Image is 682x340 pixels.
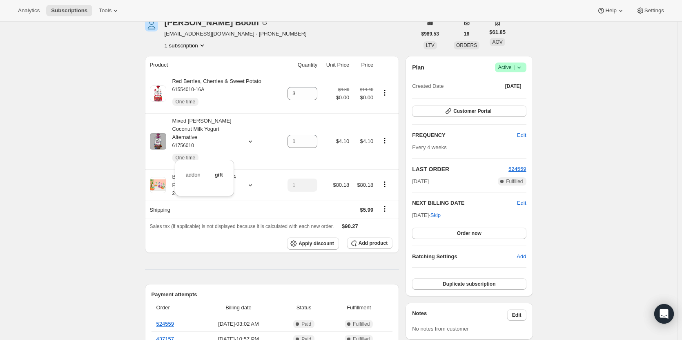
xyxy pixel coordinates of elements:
span: Every 4 weeks [412,144,447,150]
button: 524559 [508,165,526,173]
img: product img [150,133,166,150]
span: Sales tax (if applicable) is not displayed because it is calculated with each new order. [150,224,334,229]
span: Tools [99,7,111,14]
span: Sam Booth [145,18,158,31]
button: Help [592,5,629,16]
button: Edit [512,129,531,142]
span: Help [605,7,616,14]
button: Shipping actions [378,204,391,213]
span: Active [498,63,523,72]
a: 524559 [156,321,174,327]
span: $0.00 [336,94,350,102]
img: product img [150,85,166,102]
h2: FREQUENCY [412,131,517,139]
span: LTV [426,42,435,48]
button: Order now [412,228,526,239]
span: Status [283,304,325,312]
th: Unit Price [320,56,352,74]
th: Quantity [280,56,320,74]
span: Edit [517,131,526,139]
span: Analytics [18,7,40,14]
span: Settings [644,7,664,14]
small: $14.40 [360,87,373,92]
span: $4.10 [336,138,350,144]
span: Billing date [199,304,278,312]
div: Open Intercom Messenger [654,304,674,324]
button: Product actions [378,136,391,145]
span: $90.27 [342,223,358,229]
button: Product actions [165,41,206,49]
button: 16 [459,28,474,40]
h3: Notes [412,309,507,321]
small: 61554010-16A [172,87,205,92]
span: $989.53 [421,31,439,37]
button: Customer Portal [412,105,526,117]
span: Apply discount [299,240,334,247]
span: Order now [457,230,481,237]
span: gift [215,172,223,178]
span: Created Date [412,82,444,90]
span: $80.18 [333,182,349,188]
span: [EMAIL_ADDRESS][DOMAIN_NAME] · [PHONE_NUMBER] [165,30,307,38]
span: $5.99 [360,207,374,213]
button: Duplicate subscription [412,278,526,290]
span: [DATE] [412,177,429,186]
button: $989.53 [417,28,444,40]
div: [PERSON_NAME] Booth [165,18,269,27]
span: Customer Portal [453,108,491,114]
a: 524559 [508,166,526,172]
td: addon [185,170,201,186]
span: [DATE] · 03:02 AM [199,320,278,328]
span: | [513,64,515,71]
th: Price [352,56,376,74]
span: One time [176,154,196,161]
span: $61.85 [489,28,506,36]
div: Red Berries, Cherries & Sweet Potato [166,77,261,110]
span: Duplicate subscription [443,281,495,287]
small: 61756010 [172,143,194,148]
button: Subscriptions [46,5,92,16]
span: Add product [359,240,388,246]
span: Subscriptions [51,7,87,14]
button: Settings [631,5,669,16]
button: Skip [426,209,446,222]
button: Add product [347,237,392,249]
span: $4.10 [360,138,374,144]
h2: Plan [412,63,424,72]
button: Product actions [378,88,391,97]
th: Product [145,56,281,74]
span: Edit [512,312,522,318]
span: Fulfillment [330,304,388,312]
span: Fulfilled [506,178,523,185]
button: Apply discount [287,237,339,250]
span: 16 [464,31,469,37]
span: ORDERS [456,42,477,48]
button: [DATE] [500,81,526,92]
span: One time [176,98,196,105]
button: Edit [507,309,526,321]
button: Analytics [13,5,45,16]
span: $0.00 [354,94,373,102]
th: Shipping [145,201,281,219]
button: Product actions [378,180,391,189]
h2: Payment attempts [152,291,393,299]
span: Add [517,253,526,261]
span: AOV [492,39,502,45]
span: $80.18 [357,182,373,188]
button: Tools [94,5,125,16]
span: Paid [301,321,311,327]
button: Edit [517,199,526,207]
span: [DATE] [505,83,522,89]
span: Fulfilled [353,321,370,327]
h2: NEXT BILLING DATE [412,199,517,207]
h6: Batching Settings [412,253,517,261]
span: [DATE] · [412,212,441,218]
small: $4.80 [338,87,349,92]
div: Build a Bundle Pouches 24 Pack [166,173,240,197]
span: No notes from customer [412,326,469,332]
div: Mixed [PERSON_NAME] Coconut Milk Yogurt Alternative [166,117,240,166]
h2: LAST ORDER [412,165,508,173]
th: Order [152,299,197,317]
